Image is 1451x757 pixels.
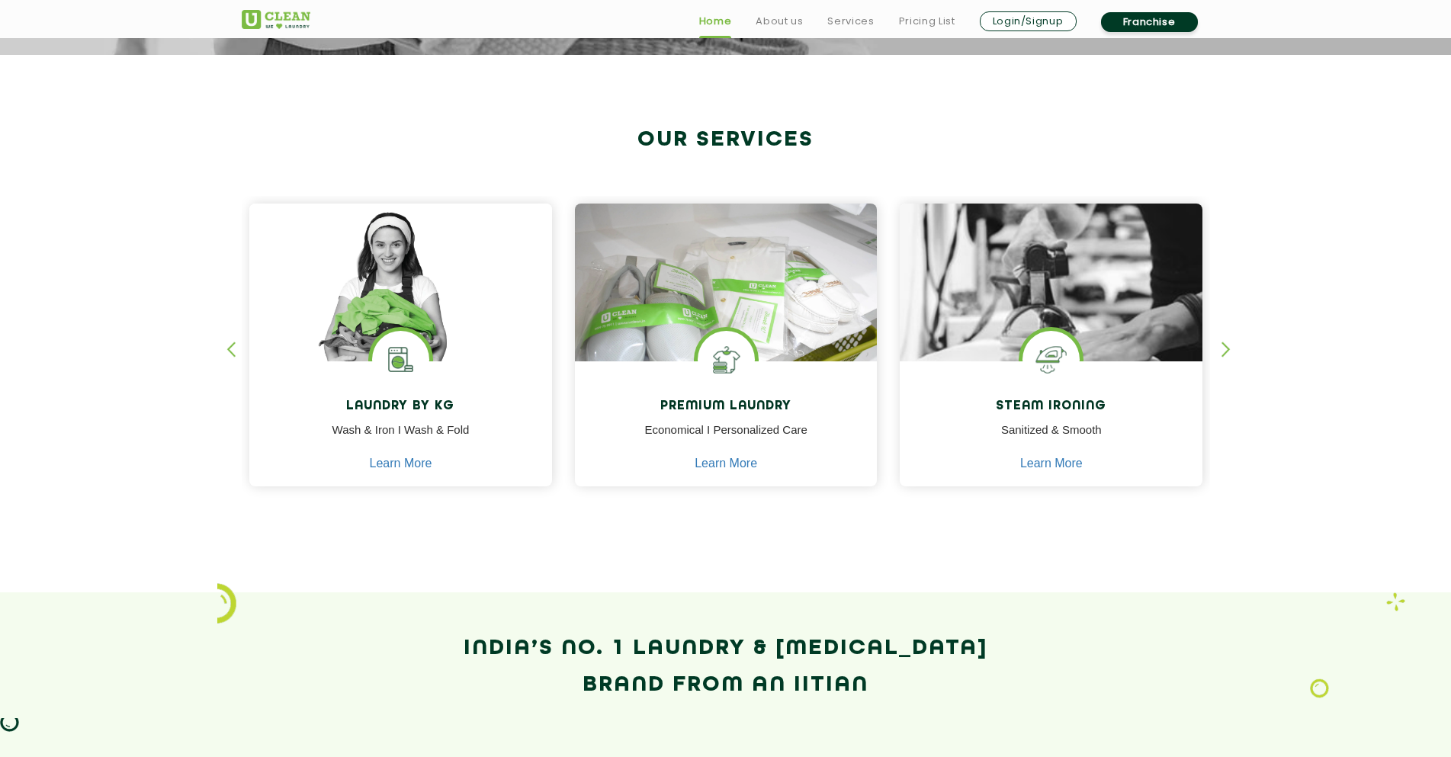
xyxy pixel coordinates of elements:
img: clothes ironed [900,204,1202,447]
img: laundry done shoes and clothes [575,204,878,405]
p: Wash & Iron I Wash & Fold [261,422,541,456]
h4: Premium Laundry [586,399,866,414]
img: laundry washing machine [372,331,429,388]
h4: Steam Ironing [911,399,1191,414]
h2: India’s No. 1 Laundry & [MEDICAL_DATA] Brand from an IITian [242,630,1210,704]
h4: Laundry by Kg [261,399,541,414]
a: Login/Signup [980,11,1077,31]
img: Laundry [1310,678,1329,698]
img: UClean Laundry and Dry Cleaning [242,10,310,29]
a: Services [827,12,874,30]
p: Economical I Personalized Care [586,422,866,456]
a: Learn More [370,457,432,470]
img: icon_2.png [217,583,236,623]
img: a girl with laundry basket [249,204,552,405]
img: Shoes Cleaning [698,331,755,388]
a: Franchise [1101,12,1198,32]
p: Sanitized & Smooth [911,422,1191,456]
h2: Our Services [242,127,1210,152]
a: About us [756,12,803,30]
a: Home [699,12,732,30]
a: Learn More [695,457,757,470]
img: Laundry wash and iron [1386,592,1405,611]
img: steam iron [1022,331,1080,388]
a: Pricing List [899,12,955,30]
a: Learn More [1020,457,1083,470]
